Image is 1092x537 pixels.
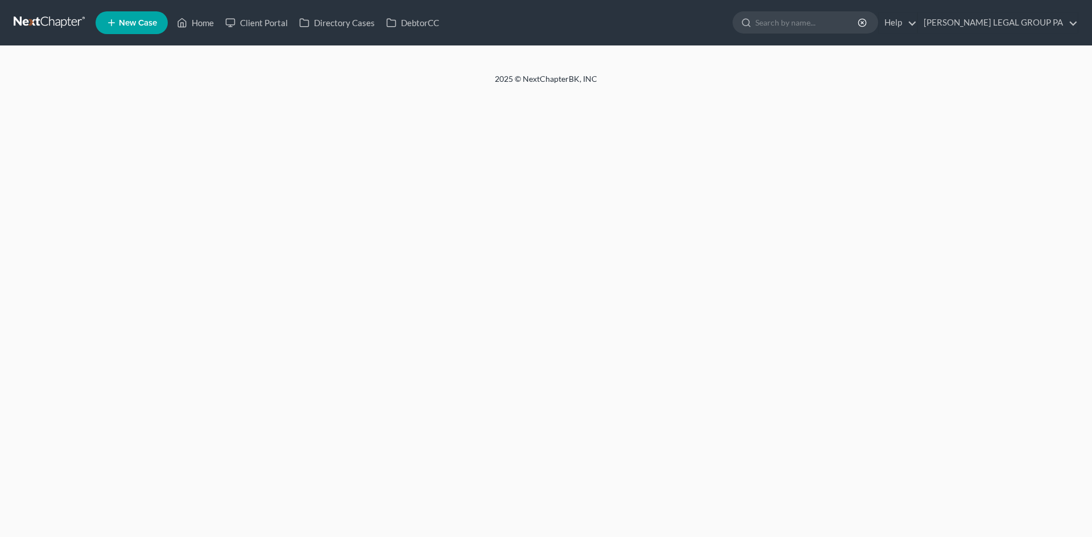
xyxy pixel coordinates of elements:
a: Help [879,13,917,33]
a: Directory Cases [293,13,380,33]
a: DebtorCC [380,13,445,33]
div: 2025 © NextChapterBK, INC [222,73,870,94]
input: Search by name... [755,12,859,33]
span: New Case [119,19,157,27]
a: Home [171,13,220,33]
a: Client Portal [220,13,293,33]
a: [PERSON_NAME] LEGAL GROUP PA [918,13,1078,33]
